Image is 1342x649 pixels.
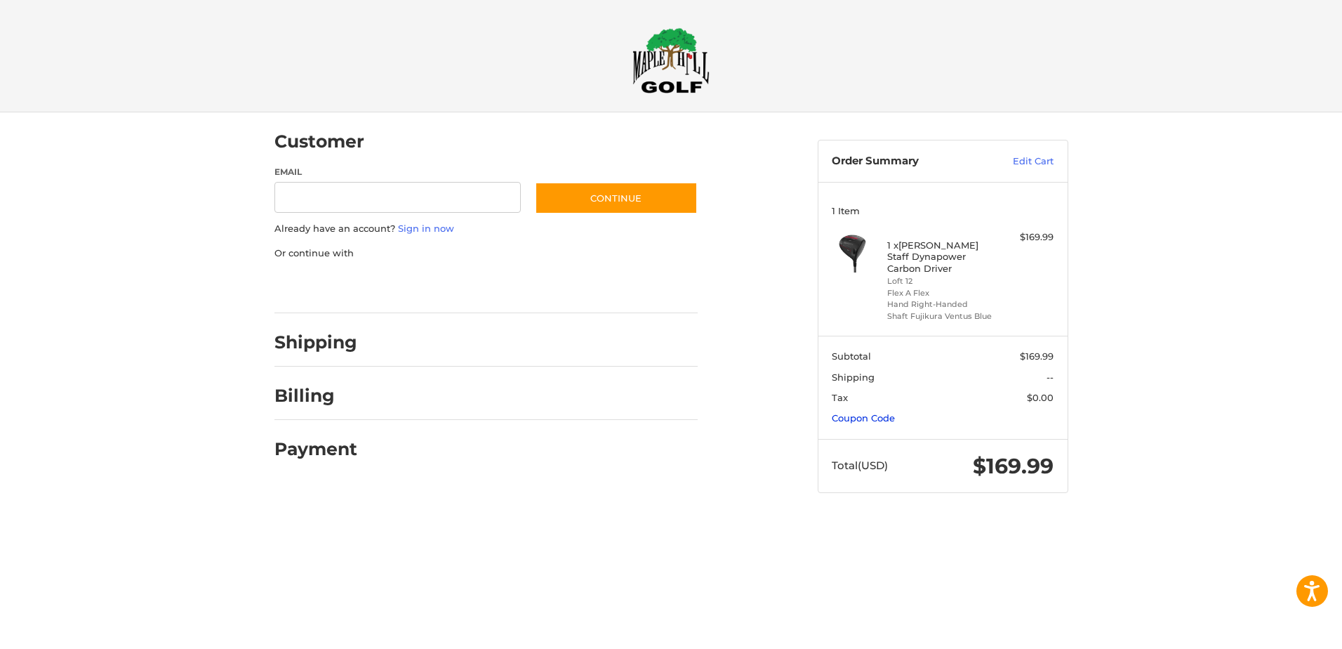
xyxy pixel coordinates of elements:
[507,274,613,299] iframe: PayPal-venmo
[983,155,1054,169] a: Edit Cart
[832,350,871,362] span: Subtotal
[887,240,995,274] h4: 1 x [PERSON_NAME] Staff Dynapower Carbon Driver
[832,412,895,424] a: Coupon Code
[1020,350,1054,362] span: $169.99
[887,299,995,310] li: Hand Right-Handed
[887,287,995,299] li: Flex A Flex
[998,230,1054,244] div: $169.99
[274,131,364,152] h2: Customer
[398,223,454,234] a: Sign in now
[887,275,995,287] li: Loft 12
[1047,372,1054,383] span: --
[973,453,1054,479] span: $169.99
[274,385,357,407] h2: Billing
[274,247,698,261] p: Or continue with
[274,438,357,460] h2: Payment
[274,166,521,178] label: Email
[274,222,698,236] p: Already have an account?
[274,332,357,353] h2: Shipping
[832,392,848,403] span: Tax
[389,274,494,299] iframe: PayPal-paylater
[535,182,698,214] button: Continue
[632,27,710,93] img: Maple Hill Golf
[832,459,888,472] span: Total (USD)
[270,274,375,299] iframe: PayPal-paypal
[832,205,1054,216] h3: 1 Item
[887,310,995,322] li: Shaft Fujikura Ventus Blue
[832,155,983,169] h3: Order Summary
[1027,392,1054,403] span: $0.00
[832,372,875,383] span: Shipping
